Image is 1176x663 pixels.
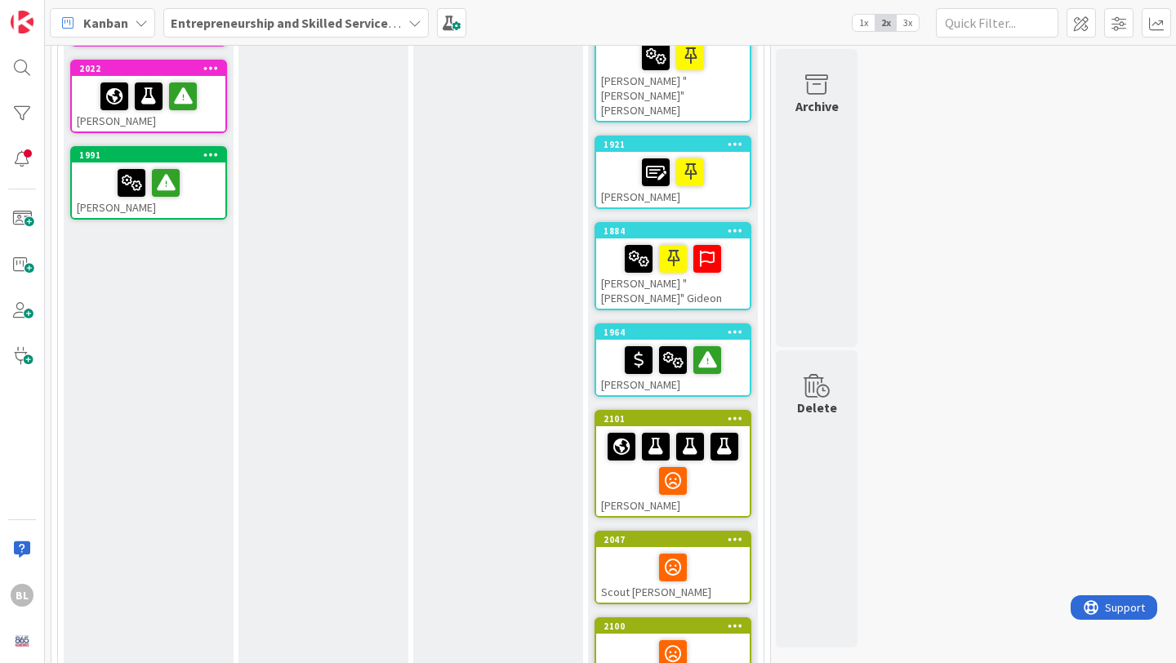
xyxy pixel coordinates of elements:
[70,146,227,220] a: 1991[PERSON_NAME]
[596,532,750,547] div: 2047
[72,162,225,218] div: [PERSON_NAME]
[11,630,33,652] img: avatar
[595,20,751,122] a: [PERSON_NAME] "[PERSON_NAME]" [PERSON_NAME]
[604,621,750,632] div: 2100
[596,340,750,395] div: [PERSON_NAME]
[604,327,750,338] div: 1964
[596,412,750,516] div: 2101[PERSON_NAME]
[79,149,225,161] div: 1991
[596,412,750,426] div: 2101
[875,15,897,31] span: 2x
[596,325,750,395] div: 1964[PERSON_NAME]
[596,224,750,309] div: 1884[PERSON_NAME] "[PERSON_NAME]" Gideon
[595,222,751,310] a: 1884[PERSON_NAME] "[PERSON_NAME]" Gideon
[11,11,33,33] img: Visit kanbanzone.com
[596,137,750,152] div: 1921
[596,21,750,121] div: [PERSON_NAME] "[PERSON_NAME]" [PERSON_NAME]
[72,61,225,76] div: 2022
[604,225,750,237] div: 1884
[171,15,570,31] b: Entrepreneurship and Skilled Services Interventions - [DATE]-[DATE]
[853,15,875,31] span: 1x
[897,15,919,31] span: 3x
[936,8,1058,38] input: Quick Filter...
[795,96,839,116] div: Archive
[595,531,751,604] a: 2047Scout [PERSON_NAME]
[72,76,225,131] div: [PERSON_NAME]
[797,398,837,417] div: Delete
[72,148,225,162] div: 1991
[604,413,750,425] div: 2101
[596,137,750,207] div: 1921[PERSON_NAME]
[72,148,225,218] div: 1991[PERSON_NAME]
[595,410,751,518] a: 2101[PERSON_NAME]
[596,532,750,603] div: 2047Scout [PERSON_NAME]
[596,325,750,340] div: 1964
[83,13,128,33] span: Kanban
[604,534,750,545] div: 2047
[72,61,225,131] div: 2022[PERSON_NAME]
[596,224,750,238] div: 1884
[596,547,750,603] div: Scout [PERSON_NAME]
[11,584,33,607] div: BL
[595,323,751,397] a: 1964[PERSON_NAME]
[604,139,750,150] div: 1921
[596,152,750,207] div: [PERSON_NAME]
[596,619,750,634] div: 2100
[70,60,227,133] a: 2022[PERSON_NAME]
[34,2,74,22] span: Support
[79,63,225,74] div: 2022
[596,36,750,121] div: [PERSON_NAME] "[PERSON_NAME]" [PERSON_NAME]
[595,136,751,209] a: 1921[PERSON_NAME]
[596,238,750,309] div: [PERSON_NAME] "[PERSON_NAME]" Gideon
[596,426,750,516] div: [PERSON_NAME]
